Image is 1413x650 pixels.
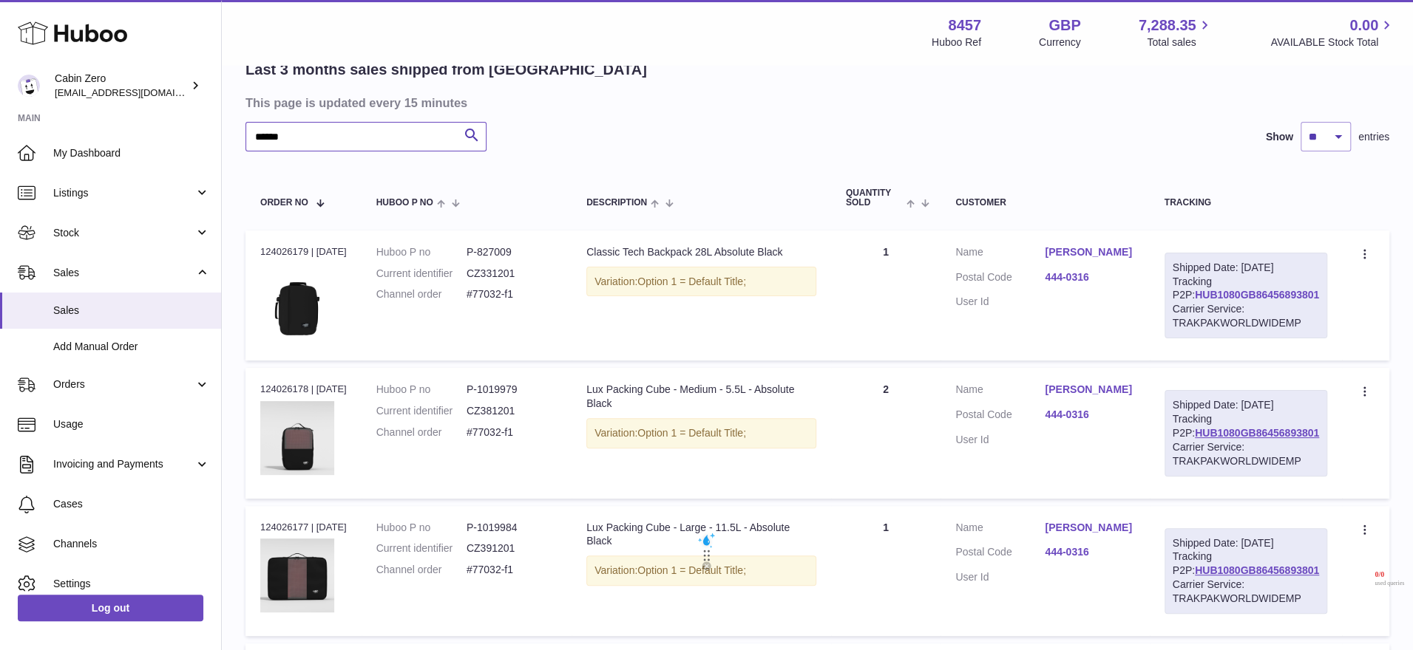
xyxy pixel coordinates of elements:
[1165,528,1327,614] div: Tracking P2P:
[245,60,647,80] h2: Last 3 months sales shipped from [GEOGRAPHIC_DATA]
[467,383,557,397] dd: P-1019979
[955,521,1045,538] dt: Name
[260,538,334,612] img: LUX-PACKING-CUBE-SIZE-L-ABSOLUTE-BLACK-FRONT.jpg
[53,537,210,551] span: Channels
[245,95,1386,111] h3: This page is updated every 15 minutes
[586,245,816,259] div: Classic Tech Backpack 28L Absolute Black
[1358,130,1389,144] span: entries
[53,146,210,160] span: My Dashboard
[1045,270,1134,284] a: 444-0316
[1270,35,1395,49] span: AVAILABLE Stock Total
[1045,245,1134,259] a: [PERSON_NAME]
[948,16,981,35] strong: 8457
[932,35,981,49] div: Huboo Ref
[1173,440,1319,468] div: Carrier Service: TRAKPAKWORLDWIDEMP
[53,457,194,471] span: Invoicing and Payments
[467,267,557,281] dd: CZ331201
[955,270,1045,288] dt: Postal Code
[1139,16,1213,49] a: 7,288.35 Total sales
[586,418,816,448] div: Variation:
[53,577,210,591] span: Settings
[53,226,194,240] span: Stock
[1349,16,1378,35] span: 0.00
[376,198,433,208] span: Huboo P no
[1045,521,1134,535] a: [PERSON_NAME]
[1173,261,1319,275] div: Shipped Date: [DATE]
[1195,289,1319,301] a: HUB1080GB86456893801
[55,72,188,100] div: Cabin Zero
[586,198,647,208] span: Description
[467,541,557,555] dd: CZ391201
[1195,427,1319,439] a: HUB1080GB86456893801
[1048,16,1080,35] strong: GBP
[846,188,903,208] span: Quantity Sold
[376,287,467,301] dt: Channel order
[831,230,941,360] td: 1
[467,521,557,535] dd: P-1019984
[586,521,816,549] div: Lux Packing Cube - Large - 11.5L - Absolute Black
[53,186,194,200] span: Listings
[18,595,203,621] a: Log out
[1266,130,1293,144] label: Show
[1045,408,1134,422] a: 444-0316
[376,383,467,397] dt: Huboo P no
[1173,302,1319,330] div: Carrier Service: TRAKPAKWORLDWIDEMP
[1270,16,1395,49] a: 0.00 AVAILABLE Stock Total
[955,295,1045,309] dt: User Id
[831,368,941,498] td: 2
[467,404,557,418] dd: CZ381201
[955,383,1045,400] dt: Name
[260,263,334,337] img: CZ331201-CLASSIC-TECH28L-ABSOLUTEBLACK-2.jpg
[376,267,467,281] dt: Current identifier
[467,563,557,577] dd: #77032-f1
[1173,578,1319,606] div: Carrier Service: TRAKPAKWORLDWIDEMP
[1375,570,1404,580] span: 0 / 0
[260,383,347,396] div: 124026178 | [DATE]
[53,377,194,391] span: Orders
[260,401,334,475] img: LUX-SIZE-M-CEBU-SANDS-FRONT.jpg
[831,506,941,636] td: 1
[1165,253,1327,338] div: Tracking P2P:
[53,266,194,280] span: Sales
[53,304,210,318] span: Sales
[55,86,217,98] span: [EMAIL_ADDRESS][DOMAIN_NAME]
[376,425,467,439] dt: Channel order
[53,340,210,354] span: Add Manual Order
[1165,390,1327,476] div: Tracking P2P:
[53,497,210,511] span: Cases
[260,245,347,259] div: 124026179 | [DATE]
[955,570,1045,584] dt: User Id
[376,404,467,418] dt: Current identifier
[955,433,1045,447] dt: User Id
[1173,398,1319,412] div: Shipped Date: [DATE]
[955,198,1134,208] div: Customer
[955,408,1045,425] dt: Postal Code
[1173,536,1319,550] div: Shipped Date: [DATE]
[955,245,1045,263] dt: Name
[1139,16,1196,35] span: 7,288.35
[1039,35,1081,49] div: Currency
[1195,564,1319,576] a: HUB1080GB86456893801
[1165,198,1327,208] div: Tracking
[586,267,816,297] div: Variation:
[586,555,816,586] div: Variation:
[376,563,467,577] dt: Channel order
[1045,545,1134,559] a: 444-0316
[955,545,1045,563] dt: Postal Code
[18,75,40,97] img: huboo@cabinzero.com
[376,541,467,555] dt: Current identifier
[467,287,557,301] dd: #77032-f1
[260,198,308,208] span: Order No
[637,564,746,576] span: Option 1 = Default Title;
[467,425,557,439] dd: #77032-f1
[376,245,467,259] dt: Huboo P no
[53,417,210,431] span: Usage
[637,427,746,439] span: Option 1 = Default Title;
[1045,383,1134,397] a: [PERSON_NAME]
[637,276,746,287] span: Option 1 = Default Title;
[1147,35,1213,49] span: Total sales
[1375,580,1404,587] span: used queries
[260,521,347,534] div: 124026177 | [DATE]
[467,245,557,259] dd: P-827009
[586,383,816,411] div: Lux Packing Cube - Medium - 5.5L - Absolute Black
